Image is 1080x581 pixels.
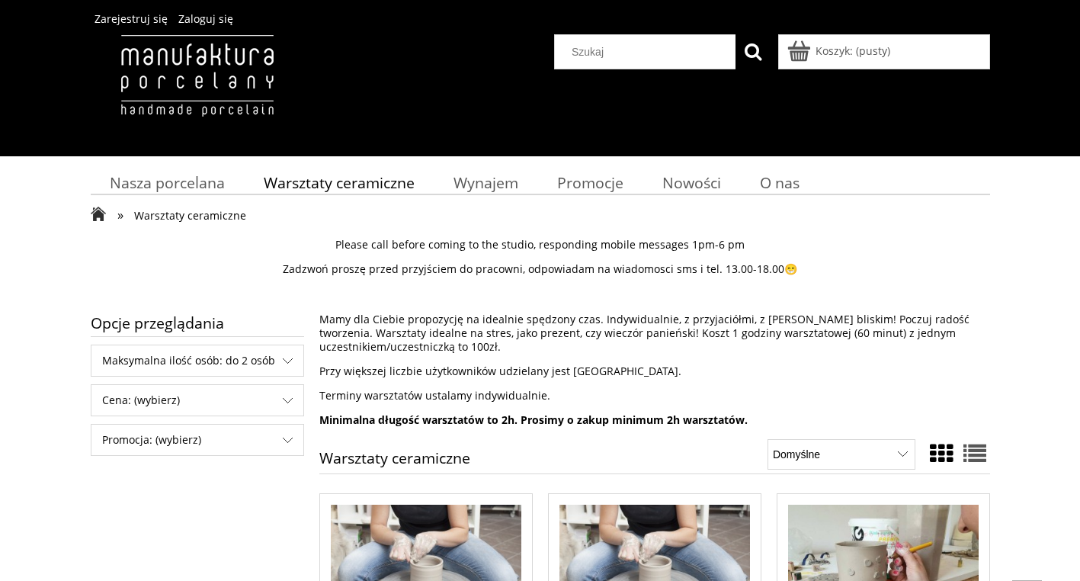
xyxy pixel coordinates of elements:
span: Promocja: (wybierz) [91,425,303,455]
span: Opcje przeglądania [91,310,304,336]
select: Sortuj wg [768,439,915,470]
div: Filtruj [91,384,304,416]
span: Warsztaty ceramiczne [264,172,415,193]
a: Nowości [643,168,740,197]
span: » [117,206,123,223]
input: Szukaj w sklepie [560,35,735,69]
p: Terminy warsztatów ustalamy indywidualnie. [319,389,990,403]
span: Nowości [662,172,721,193]
h1: Warsztaty ceramiczne [319,451,470,473]
a: Wynajem [434,168,537,197]
strong: Minimalna długość warsztatów to 2h. Prosimy o zakup minimum 2h warsztatów. [319,412,748,427]
a: Widok pełny [963,438,986,469]
div: Filtruj [91,424,304,456]
p: Please call before coming to the studio, responding mobile messages 1pm-6 pm [91,238,990,252]
p: Przy większej liczbie użytkowników udzielany jest [GEOGRAPHIC_DATA]. [319,364,990,378]
a: Widok ze zdjęciem [930,438,953,469]
a: O nas [740,168,819,197]
a: Zarejestruj się [95,11,168,26]
span: Warsztaty ceramiczne [134,208,246,223]
a: Zaloguj się [178,11,233,26]
span: O nas [760,172,800,193]
div: Filtruj [91,345,304,377]
img: Manufaktura Porcelany [91,34,303,149]
a: Promocje [537,168,643,197]
a: Warsztaty ceramiczne [244,168,434,197]
span: Maksymalna ilość osób: do 2 osób [91,345,303,376]
span: Cena: (wybierz) [91,385,303,416]
p: Zadzwoń proszę przed przyjściem do pracowni, odpowiadam na wiadomosci sms i tel. 13.00-18.00😁 [91,262,990,276]
p: Mamy dla Ciebie propozycję na idealnie spędzony czas. Indywidualnie, z przyjaciółmi, z [PERSON_NA... [319,313,990,354]
b: (pusty) [856,43,890,58]
span: Promocje [557,172,623,193]
a: Nasza porcelana [91,168,245,197]
span: Wynajem [453,172,518,193]
span: Koszyk: [816,43,853,58]
a: Produkty w koszyku 0. Przejdź do koszyka [790,43,890,58]
span: Nasza porcelana [110,172,225,193]
button: Szukaj [735,34,771,69]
